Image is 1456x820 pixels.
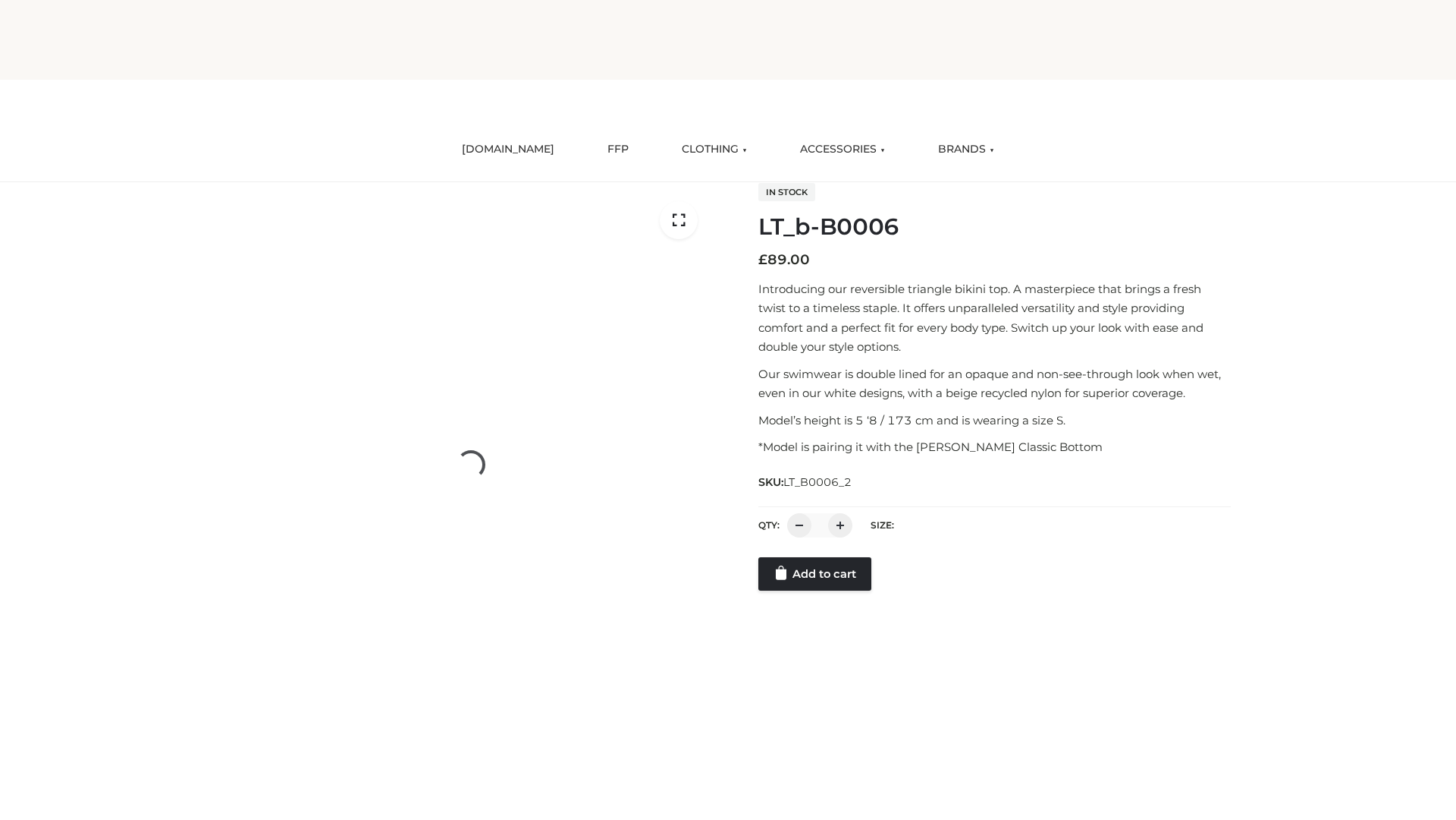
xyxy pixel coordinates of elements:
h1: LT_b-B0006 [758,213,1231,241]
p: *Model is pairing it with the [PERSON_NAME] Classic Bottom [758,437,1231,457]
a: FFP [596,133,640,166]
p: Model’s height is 5 ‘8 / 173 cm and is wearing a size S. [758,411,1231,430]
p: Introducing our reversible triangle bikini top. A masterpiece that brings a fresh twist to a time... [758,279,1231,357]
a: ACCESSORIES [789,133,896,166]
a: [DOMAIN_NAME] [450,133,566,166]
bdi: 89.00 [758,251,810,268]
span: LT_B0006_2 [783,475,852,489]
a: Add to cart [758,557,871,591]
span: £ [758,251,767,268]
label: Size: [871,519,894,531]
label: QTY: [758,519,780,531]
span: SKU: [758,473,853,491]
p: Our swimwear is double lined for an opaque and non-see-through look when wet, even in our white d... [758,364,1231,403]
a: CLOTHING [670,133,758,166]
a: BRANDS [927,133,1006,166]
span: In stock [758,183,815,201]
